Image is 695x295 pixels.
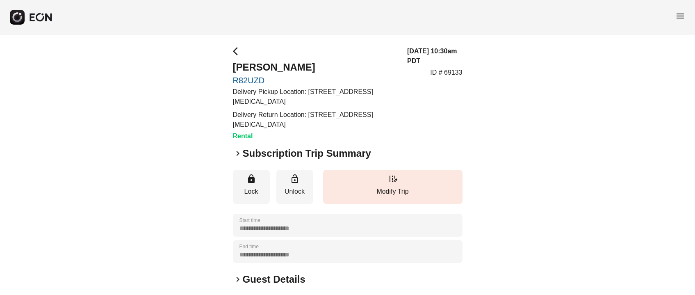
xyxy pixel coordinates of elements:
p: ID # 69133 [430,68,462,78]
span: keyboard_arrow_right [233,274,243,284]
span: lock [246,174,256,184]
button: Unlock [276,170,313,204]
span: edit_road [388,174,398,184]
span: keyboard_arrow_right [233,149,243,158]
p: Delivery Pickup Location: [STREET_ADDRESS][MEDICAL_DATA] [233,87,398,107]
p: Unlock [280,187,309,197]
p: Delivery Return Location: [STREET_ADDRESS][MEDICAL_DATA] [233,110,398,130]
span: arrow_back_ios [233,46,243,56]
button: Lock [233,170,270,204]
a: R82UZD [233,75,398,85]
span: menu [675,11,685,21]
h3: [DATE] 10:30am PDT [407,46,463,66]
h2: Guest Details [243,273,305,286]
h2: [PERSON_NAME] [233,61,398,74]
button: Modify Trip [323,170,463,204]
span: lock_open [290,174,300,184]
h3: Rental [233,131,398,141]
p: Modify Trip [327,187,458,197]
p: Lock [237,187,266,197]
h2: Subscription Trip Summary [243,147,371,160]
